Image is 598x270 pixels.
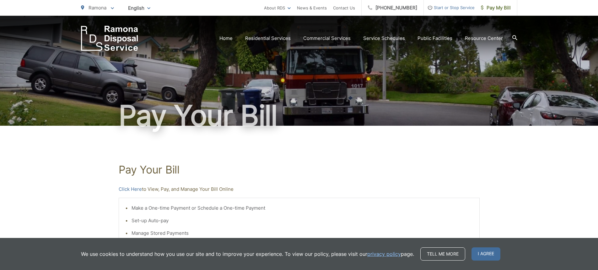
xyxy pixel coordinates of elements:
[465,35,503,42] a: Resource Center
[132,217,473,224] li: Set-up Auto-pay
[123,3,155,14] span: English
[81,26,138,51] a: EDCD logo. Return to the homepage.
[219,35,233,42] a: Home
[264,4,291,12] a: About RDS
[89,5,106,11] span: Ramona
[132,204,473,212] li: Make a One-time Payment or Schedule a One-time Payment
[132,229,473,237] li: Manage Stored Payments
[333,4,355,12] a: Contact Us
[418,35,452,42] a: Public Facilities
[481,4,511,12] span: Pay My Bill
[471,247,500,261] span: I agree
[119,163,480,176] h1: Pay Your Bill
[81,250,414,258] p: We use cookies to understand how you use our site and to improve your experience. To view our pol...
[303,35,351,42] a: Commercial Services
[245,35,291,42] a: Residential Services
[420,247,465,261] a: Tell me more
[297,4,327,12] a: News & Events
[119,185,480,193] p: to View, Pay, and Manage Your Bill Online
[119,185,142,193] a: Click Here
[81,100,517,131] h1: Pay Your Bill
[367,250,401,258] a: privacy policy
[363,35,405,42] a: Service Schedules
